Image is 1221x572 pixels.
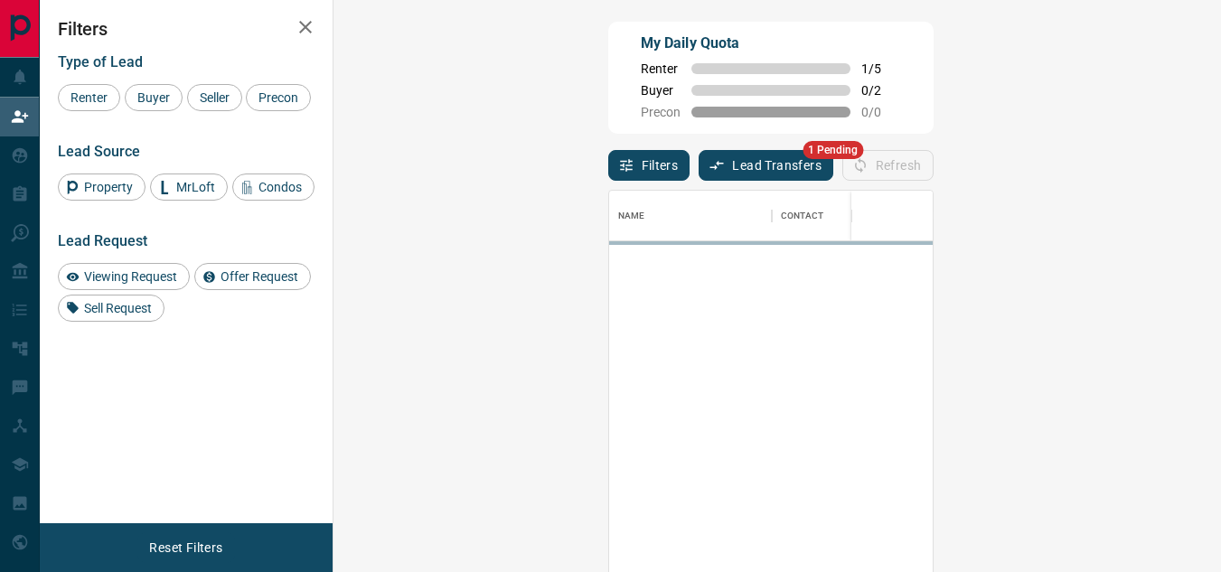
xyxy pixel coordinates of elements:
span: Buyer [641,83,681,98]
span: Precon [641,105,681,119]
div: Viewing Request [58,263,190,290]
div: Offer Request [194,263,311,290]
div: Contact [772,191,916,241]
div: Property [58,173,146,201]
span: Property [78,180,139,194]
span: Renter [64,90,114,105]
span: Buyer [131,90,176,105]
div: Buyer [125,84,183,111]
div: Name [609,191,772,241]
span: Lead Source [58,143,140,160]
button: Filters [608,150,690,181]
span: Sell Request [78,301,158,315]
div: Condos [232,173,315,201]
div: Renter [58,84,120,111]
button: Lead Transfers [699,150,833,181]
span: Seller [193,90,236,105]
div: Precon [246,84,311,111]
span: 0 / 2 [861,83,901,98]
span: 1 / 5 [861,61,901,76]
span: Type of Lead [58,53,143,70]
h2: Filters [58,18,315,40]
span: Lead Request [58,232,147,249]
div: MrLoft [150,173,228,201]
span: Precon [252,90,305,105]
div: Name [618,191,645,241]
div: Sell Request [58,295,164,322]
p: My Daily Quota [641,33,901,54]
span: Renter [641,61,681,76]
span: 0 / 0 [861,105,901,119]
span: Offer Request [214,269,305,284]
span: MrLoft [170,180,221,194]
span: 1 Pending [803,141,863,159]
span: Condos [252,180,308,194]
span: Viewing Request [78,269,183,284]
button: Reset Filters [137,532,234,563]
div: Seller [187,84,242,111]
div: Contact [781,191,824,241]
